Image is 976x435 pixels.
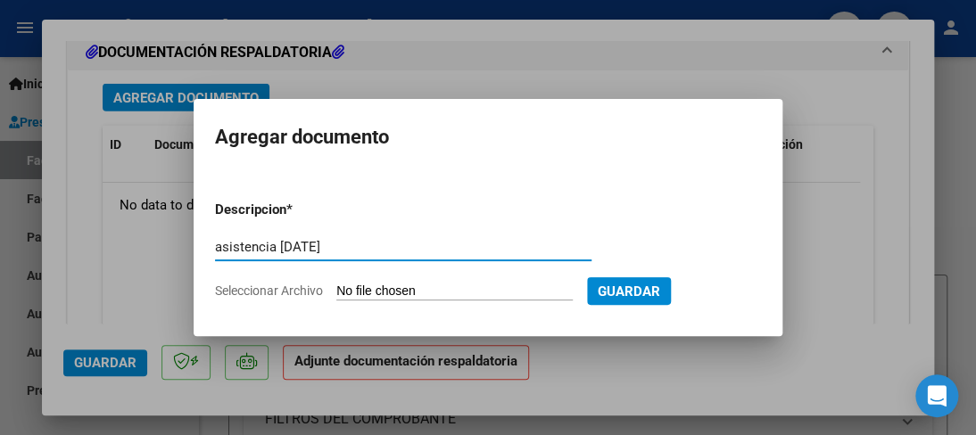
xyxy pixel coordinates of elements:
div: Open Intercom Messenger [915,374,958,417]
span: Seleccionar Archivo [215,283,323,298]
h2: Agregar documento [215,120,761,154]
button: Guardar [587,277,671,305]
span: Guardar [598,283,660,300]
p: Descripcion [215,200,379,220]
